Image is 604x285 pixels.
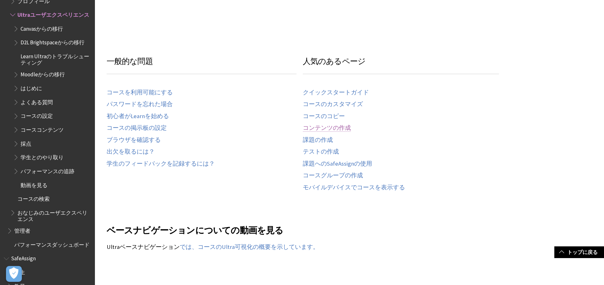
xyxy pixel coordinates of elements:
[107,89,173,96] a: コースを利用可能にする
[17,9,89,18] span: Ultraユーザエクスペリエンス
[554,246,604,258] a: トップに戻る
[21,69,65,78] span: Moodleからの移行
[107,55,296,74] h3: 一般的な問題
[14,239,90,248] span: パフォーマンスダッシュボード
[303,184,405,191] a: モバイルデバイスでコースを表示する
[180,243,319,251] a: では、コースのUltra可視化の概要を示しています。
[21,97,53,105] span: よくある質問
[21,166,74,174] span: パフォーマンスの追跡
[21,138,31,147] span: 採点
[107,101,173,108] a: パスワードを忘れた場合
[21,152,64,161] span: 学生とのやり取り
[6,266,22,282] button: 優先設定センターを開く
[21,83,42,92] span: はじめに
[107,216,499,237] h2: ベースナビゲーションについての動画を見る
[107,113,169,120] a: 初心者がLearnを始める
[21,180,47,188] span: 動画を見る
[303,89,369,96] a: クイックスタートガイド
[17,193,50,202] span: コースの検索
[21,51,90,66] span: Learn Ultraのトラブルシューティング
[303,55,499,74] h3: 人気のあるページ
[107,243,499,251] p: Ultraベースナビゲーション
[303,101,363,108] a: コースのカスタマイズ
[107,160,215,168] a: 学生のフィードバックを記録するには？
[21,37,84,46] span: D2L Brightspaceからの移行
[17,207,90,222] span: おなじみのユーザエクスペリエンス
[21,111,53,119] span: コースの設定
[14,225,30,234] span: 管理者
[107,124,167,132] a: コースの掲示板の設定
[303,148,339,155] a: テストの作成
[21,124,64,133] span: コースコンテンツ
[303,124,351,132] a: コンテンツの作成
[303,113,345,120] a: コースのコピー
[107,148,155,155] a: 出欠を取るには？
[303,136,333,144] a: 課題の作成
[303,160,372,168] a: 課題へのSafeAssignの使用
[303,172,363,179] a: コースグループの作成
[107,136,161,144] a: ブラウザを確認する
[21,23,63,32] span: Canvasからの移行
[11,253,36,262] span: SafeAssign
